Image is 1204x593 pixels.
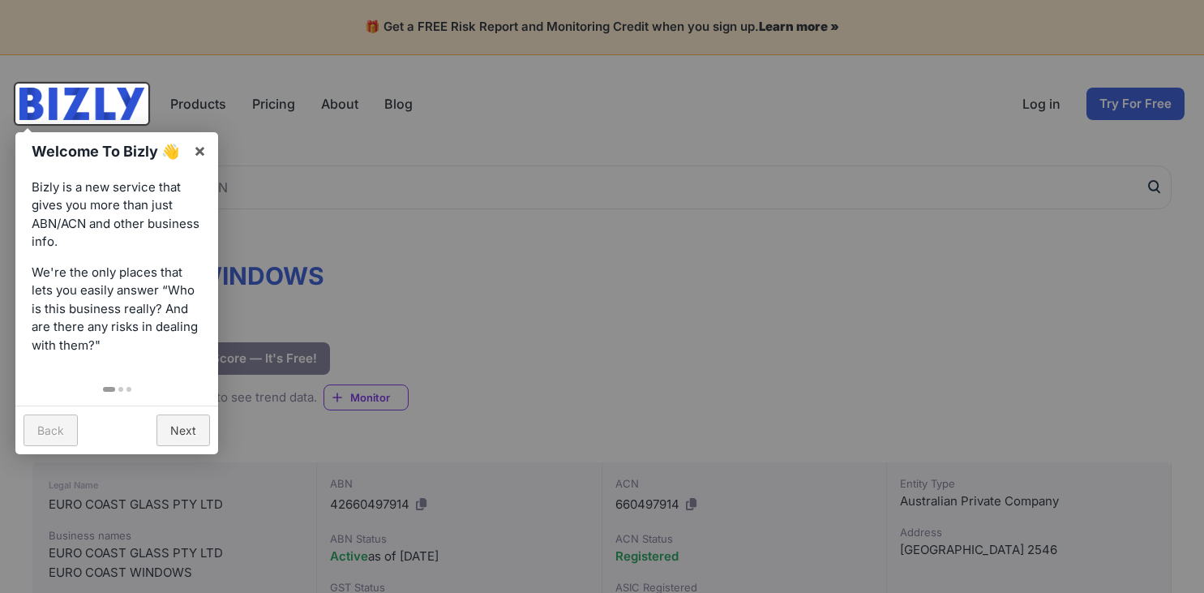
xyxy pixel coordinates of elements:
a: × [182,132,218,169]
p: Bizly is a new service that gives you more than just ABN/ACN and other business info. [32,178,202,251]
p: We're the only places that lets you easily answer “Who is this business really? And are there any... [32,264,202,355]
h1: Welcome To Bizly 👋 [32,140,185,162]
a: Next [156,415,210,446]
a: Back [24,415,78,446]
